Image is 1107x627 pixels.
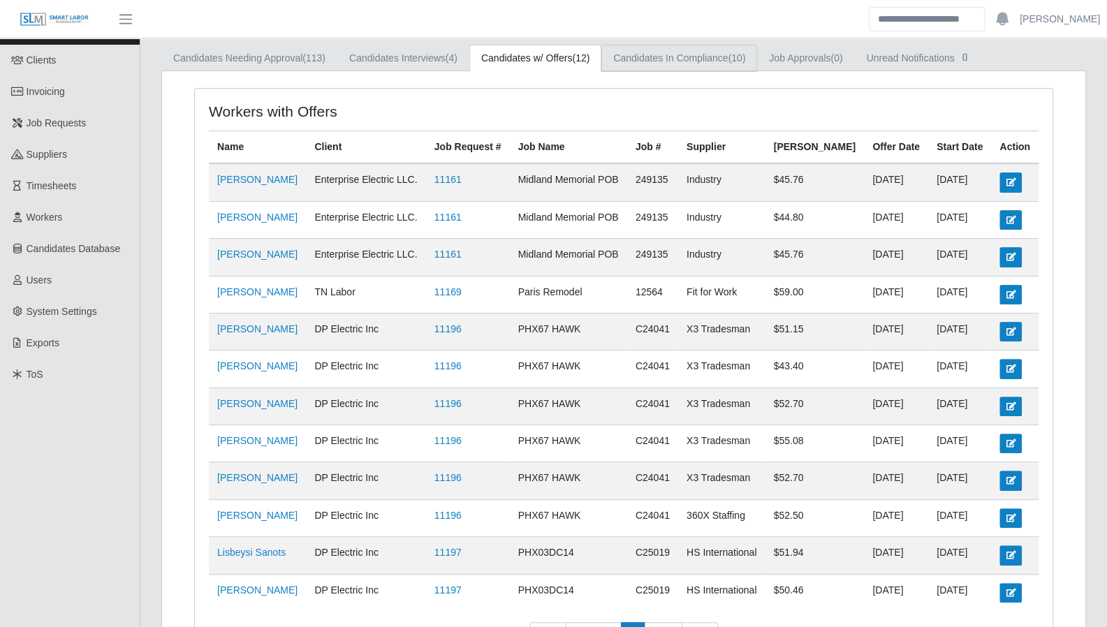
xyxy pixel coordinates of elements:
a: [PERSON_NAME] [217,584,298,596]
span: (4) [446,52,457,64]
td: [DATE] [928,462,991,499]
td: [DATE] [864,163,928,201]
td: C24041 [627,351,678,388]
td: [DATE] [864,499,928,536]
th: Supplier [678,131,765,164]
a: 11161 [434,212,462,223]
td: Paris Remodel [510,276,627,313]
span: Timesheets [27,180,77,191]
a: [PERSON_NAME] [217,249,298,260]
a: 11169 [434,286,462,297]
a: [PERSON_NAME] [217,435,298,446]
td: PHX67 HAWK [510,313,627,350]
td: [DATE] [928,351,991,388]
a: Candidates w/ Offers [469,45,601,72]
td: [DATE] [864,313,928,350]
a: [PERSON_NAME] [217,323,298,334]
td: [DATE] [928,163,991,201]
td: Industry [678,163,765,201]
td: [DATE] [928,499,991,536]
td: X3 Tradesman [678,313,765,350]
h4: Workers with Offers [209,103,543,120]
td: DP Electric Inc [306,537,425,574]
a: [PERSON_NAME] [217,212,298,223]
a: 11196 [434,323,462,334]
td: DP Electric Inc [306,462,425,499]
td: [DATE] [864,276,928,313]
td: DP Electric Inc [306,313,425,350]
th: [PERSON_NAME] [765,131,864,164]
td: HS International [678,537,765,574]
th: Client [306,131,425,164]
td: [DATE] [864,574,928,611]
td: C24041 [627,425,678,462]
td: [DATE] [928,276,991,313]
a: 11161 [434,174,462,185]
td: X3 Tradesman [678,351,765,388]
td: C24041 [627,462,678,499]
td: [DATE] [864,351,928,388]
td: DP Electric Inc [306,499,425,536]
a: 11196 [434,398,462,409]
td: C24041 [627,499,678,536]
td: [DATE] [928,537,991,574]
th: Offer Date [864,131,928,164]
td: DP Electric Inc [306,388,425,425]
td: Fit for Work [678,276,765,313]
td: PHX67 HAWK [510,425,627,462]
a: Candidates Needing Approval [161,45,337,72]
span: Users [27,274,52,286]
a: 11197 [434,547,462,558]
td: $45.76 [765,239,864,276]
th: Job Request # [426,131,510,164]
a: Job Approvals [757,45,854,72]
span: Job Requests [27,117,87,128]
span: Candidates Database [27,243,121,254]
td: $52.50 [765,499,864,536]
input: Search [869,7,985,31]
td: PHX67 HAWK [510,499,627,536]
td: 360X Staffing [678,499,765,536]
td: TN Labor [306,276,425,313]
td: HS International [678,574,765,611]
td: [DATE] [864,201,928,238]
span: Clients [27,54,57,66]
td: PHX67 HAWK [510,462,627,499]
td: PHX67 HAWK [510,388,627,425]
span: Suppliers [27,149,67,160]
a: 11197 [434,584,462,596]
a: [PERSON_NAME] [217,174,298,185]
span: (0) [830,52,842,64]
td: $44.80 [765,201,864,238]
td: $51.15 [765,313,864,350]
td: $45.76 [765,163,864,201]
th: Name [209,131,306,164]
td: X3 Tradesman [678,388,765,425]
a: 11196 [434,435,462,446]
td: $55.08 [765,425,864,462]
td: C25019 [627,537,678,574]
span: System Settings [27,306,97,317]
a: 11161 [434,249,462,260]
th: Job # [627,131,678,164]
span: Invoicing [27,86,65,97]
td: [DATE] [928,313,991,350]
th: Start Date [928,131,991,164]
a: [PERSON_NAME] [217,360,298,371]
td: [DATE] [864,239,928,276]
td: Midland Memorial POB [510,163,627,201]
td: $52.70 [765,388,864,425]
span: (113) [302,52,325,64]
td: [DATE] [864,462,928,499]
td: [DATE] [864,537,928,574]
a: [PERSON_NAME] [217,286,298,297]
td: C25019 [627,574,678,611]
img: SLM Logo [20,12,89,27]
a: 11196 [434,360,462,371]
td: X3 Tradesman [678,425,765,462]
td: 12564 [627,276,678,313]
span: Workers [27,212,63,223]
td: [DATE] [864,388,928,425]
span: Exports [27,337,59,348]
td: Enterprise Electric LLC. [306,163,425,201]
